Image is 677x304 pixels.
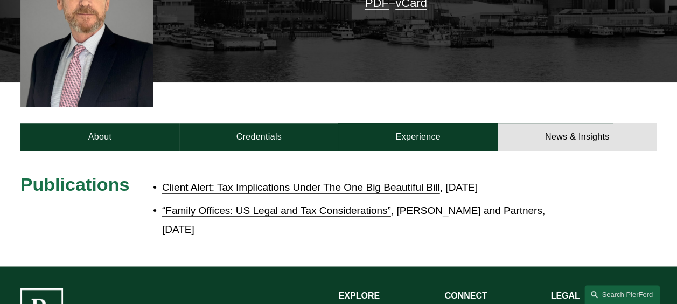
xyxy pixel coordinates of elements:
[338,123,497,151] a: Experience
[20,123,179,151] a: About
[584,285,660,304] a: Search this site
[339,291,380,300] strong: EXPLORE
[179,123,338,151] a: Credentials
[162,202,577,238] p: , [PERSON_NAME] and Partners, [DATE]
[162,178,577,197] p: , [DATE]
[162,182,440,193] a: Client Alert: Tax Implications Under The One Big Beautiful Bill
[498,123,657,151] a: News & Insights
[20,174,130,195] span: Publications
[444,291,487,300] strong: CONNECT
[550,291,580,300] strong: LEGAL
[162,205,391,216] a: “Family Offices: US Legal and Tax Considerations”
